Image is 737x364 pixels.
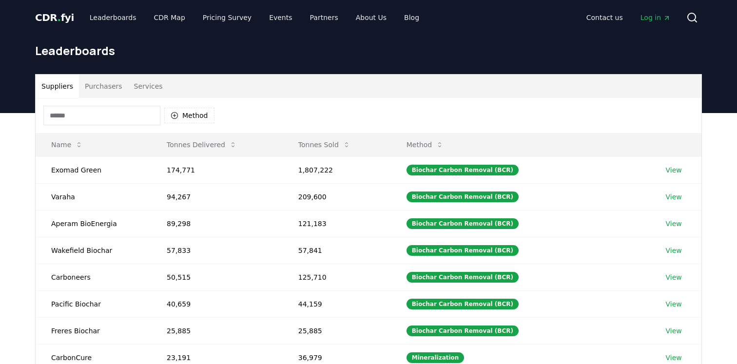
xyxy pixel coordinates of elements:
[82,9,144,26] a: Leaderboards
[164,108,214,123] button: Method
[283,156,391,183] td: 1,807,222
[36,75,79,98] button: Suppliers
[283,290,391,317] td: 44,159
[407,272,519,283] div: Biochar Carbon Removal (BCR)
[151,290,283,317] td: 40,659
[348,9,394,26] a: About Us
[36,237,151,264] td: Wakefield Biochar
[283,237,391,264] td: 57,841
[151,156,283,183] td: 174,771
[283,183,391,210] td: 209,600
[283,264,391,290] td: 125,710
[36,156,151,183] td: Exomad Green
[407,352,465,363] div: Mineralization
[666,165,682,175] a: View
[407,165,519,175] div: Biochar Carbon Removal (BCR)
[579,9,679,26] nav: Main
[407,326,519,336] div: Biochar Carbon Removal (BCR)
[579,9,631,26] a: Contact us
[35,12,74,23] span: CDR fyi
[666,192,682,202] a: View
[36,317,151,344] td: Freres Biochar
[151,210,283,237] td: 89,298
[283,317,391,344] td: 25,885
[640,13,671,22] span: Log in
[151,183,283,210] td: 94,267
[151,317,283,344] td: 25,885
[407,218,519,229] div: Biochar Carbon Removal (BCR)
[407,299,519,309] div: Biochar Carbon Removal (BCR)
[82,9,427,26] nav: Main
[151,264,283,290] td: 50,515
[128,75,169,98] button: Services
[261,9,300,26] a: Events
[291,135,358,154] button: Tonnes Sold
[633,9,679,26] a: Log in
[146,9,193,26] a: CDR Map
[79,75,128,98] button: Purchasers
[407,192,519,202] div: Biochar Carbon Removal (BCR)
[666,326,682,336] a: View
[36,210,151,237] td: Aperam BioEnergia
[283,210,391,237] td: 121,183
[666,353,682,363] a: View
[666,272,682,282] a: View
[666,299,682,309] a: View
[302,9,346,26] a: Partners
[36,290,151,317] td: Pacific Biochar
[43,135,91,154] button: Name
[58,12,61,23] span: .
[195,9,259,26] a: Pricing Survey
[36,183,151,210] td: Varaha
[666,219,682,229] a: View
[35,43,702,58] h1: Leaderboards
[159,135,245,154] button: Tonnes Delivered
[35,11,74,24] a: CDR.fyi
[666,246,682,255] a: View
[399,135,452,154] button: Method
[151,237,283,264] td: 57,833
[36,264,151,290] td: Carboneers
[396,9,427,26] a: Blog
[407,245,519,256] div: Biochar Carbon Removal (BCR)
